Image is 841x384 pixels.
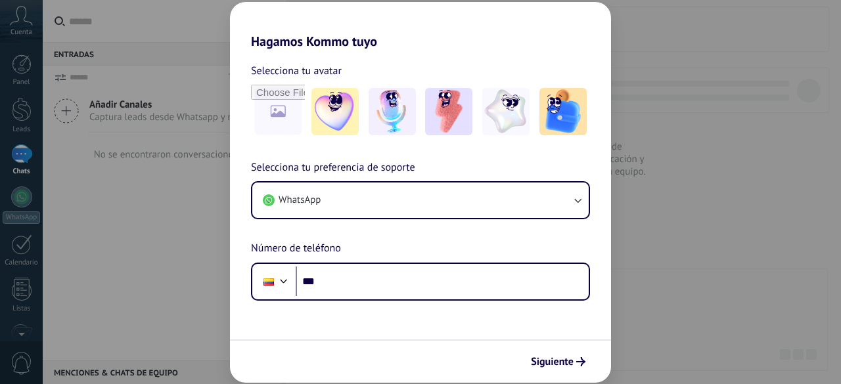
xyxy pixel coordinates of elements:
span: Selecciona tu preferencia de soporte [251,160,415,177]
span: Siguiente [531,357,574,366]
button: WhatsApp [252,182,589,218]
img: -5.jpeg [539,88,587,135]
img: -1.jpeg [311,88,359,135]
img: -2.jpeg [369,88,416,135]
h2: Hagamos Kommo tuyo [230,2,611,49]
img: -4.jpeg [482,88,530,135]
span: Número de teléfono [251,240,341,257]
span: WhatsApp [279,194,321,207]
img: -3.jpeg [425,88,472,135]
div: Colombia: + 57 [256,268,281,295]
button: Siguiente [525,351,591,373]
span: Selecciona tu avatar [251,62,342,79]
